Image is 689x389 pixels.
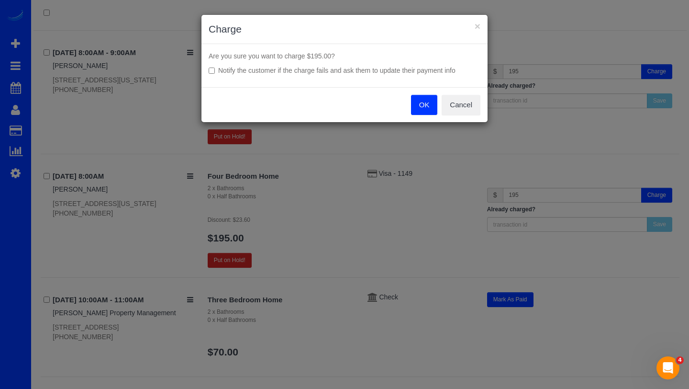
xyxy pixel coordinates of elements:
[676,356,684,364] span: 4
[209,22,480,36] h3: Charge
[442,95,480,115] button: Cancel
[656,356,679,379] iframe: Intercom live chat
[209,66,480,75] label: Notify the customer if the charge fails and ask them to update their payment info
[411,95,438,115] button: OK
[201,44,488,87] div: Are you sure you want to charge $195.00?
[209,68,215,74] input: Notify the customer if the charge fails and ask them to update their payment info
[475,21,480,31] button: ×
